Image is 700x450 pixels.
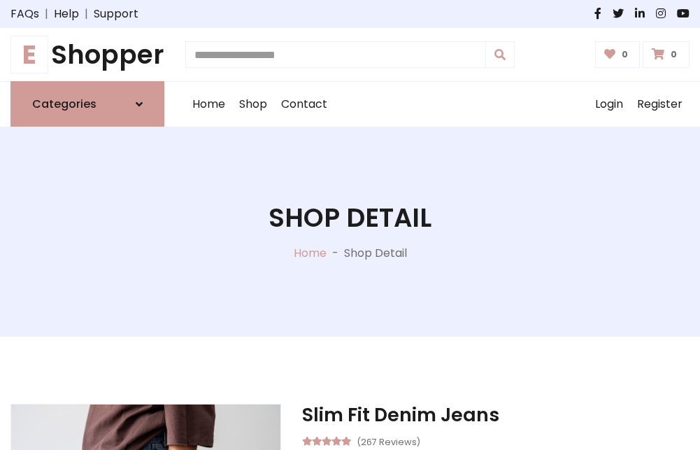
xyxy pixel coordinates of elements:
[10,39,164,70] h1: Shopper
[274,82,334,127] a: Contact
[344,245,407,262] p: Shop Detail
[94,6,138,22] a: Support
[54,6,79,22] a: Help
[10,39,164,70] a: EShopper
[357,433,420,449] small: (267 Reviews)
[618,48,631,61] span: 0
[667,48,680,61] span: 0
[10,36,48,73] span: E
[185,82,232,127] a: Home
[294,245,327,261] a: Home
[232,82,274,127] a: Shop
[643,41,690,68] a: 0
[269,202,431,233] h1: Shop Detail
[327,245,344,262] p: -
[630,82,690,127] a: Register
[595,41,641,68] a: 0
[10,81,164,127] a: Categories
[32,97,97,111] h6: Categories
[10,6,39,22] a: FAQs
[302,404,690,426] h3: Slim Fit Denim Jeans
[79,6,94,22] span: |
[39,6,54,22] span: |
[588,82,630,127] a: Login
